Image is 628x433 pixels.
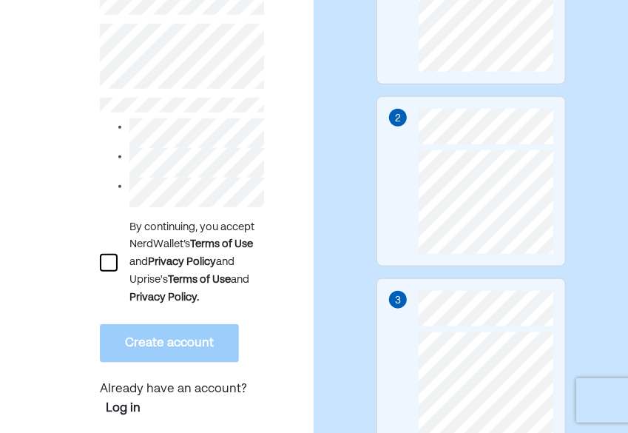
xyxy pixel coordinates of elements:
[395,292,401,309] div: 3
[129,219,264,306] div: By continuing, you accept NerdWallet’s and and Uprise's and
[106,400,141,417] a: Log in
[129,289,199,306] div: Privacy Policy.
[190,235,253,253] div: Terms of Use
[395,110,401,127] div: 2
[148,253,216,271] div: Privacy Policy
[100,380,264,418] p: Already have an account?
[100,324,239,363] button: Create account
[168,271,231,289] div: Terms of Use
